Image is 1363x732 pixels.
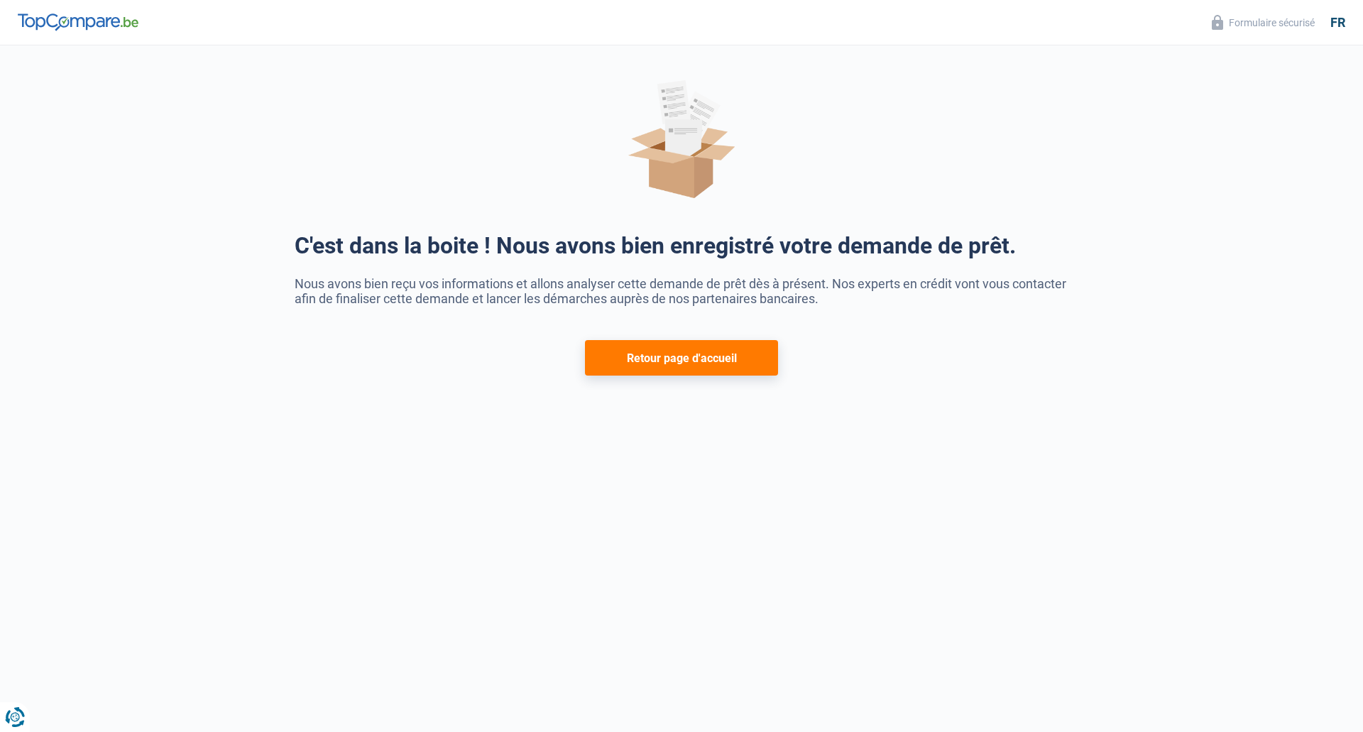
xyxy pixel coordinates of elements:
div: fr [1330,15,1345,31]
img: TopCompare Logo [18,13,138,31]
h1: C'est dans la boite ! Nous avons bien enregistré votre demande de prêt. [295,232,1068,259]
p: Nous avons bien reçu vos informations et allons analyser cette demande de prêt dès à présent. Nos... [295,276,1068,306]
button: Retour page d'accueil [585,340,779,376]
img: C'est dans la boite ! Nous avons bien enregistré votre demande de prêt. [628,80,735,198]
button: Formulaire sécurisé [1203,11,1323,34]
